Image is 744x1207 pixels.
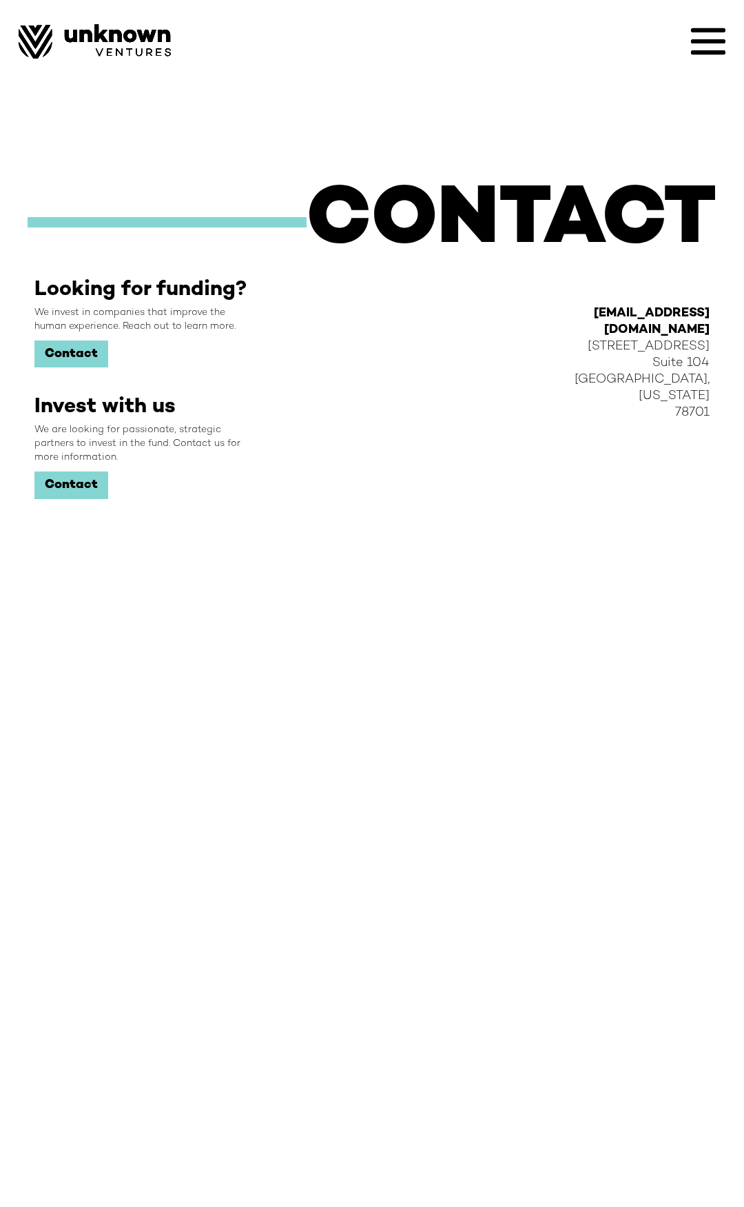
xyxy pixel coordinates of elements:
a: Contact [34,471,108,499]
h2: Invest with us [34,395,176,420]
a: Contact [34,341,108,368]
img: Image of Unknown Ventures Logo. [19,24,171,59]
h1: CONTACT [307,181,716,264]
div: We invest in companies that improve the human experience. Reach out to learn more. [34,306,255,334]
div: We are looking for passionate, strategic partners to invest in the fund. Contact us for more info... [34,423,255,465]
div: [STREET_ADDRESS] Suite 104 [GEOGRAPHIC_DATA], [US_STATE] 78701 [568,305,710,421]
a: [EMAIL_ADDRESS][DOMAIN_NAME] [594,307,710,336]
h2: Looking for funding? [34,278,247,303]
